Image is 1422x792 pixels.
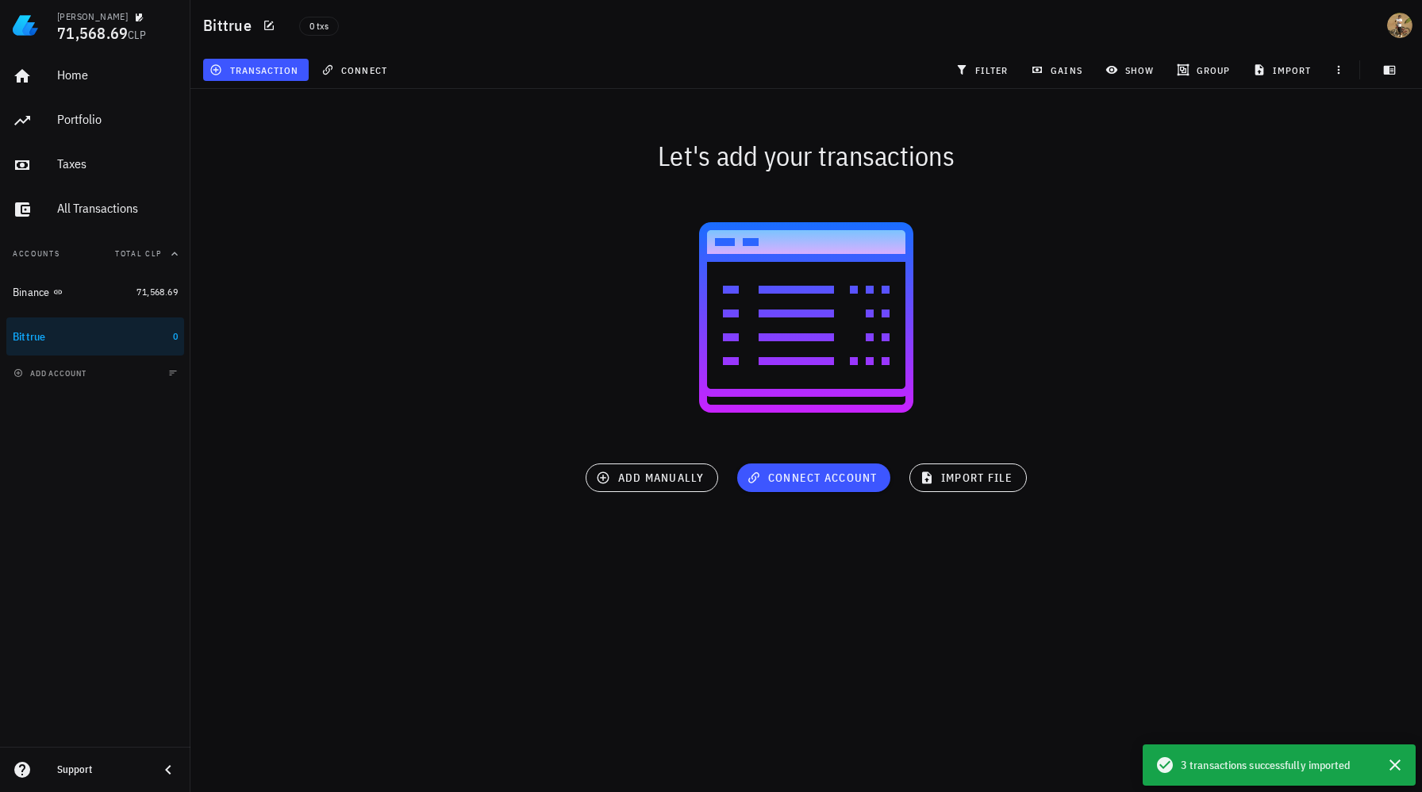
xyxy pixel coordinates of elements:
[959,63,1009,76] span: filter
[309,17,329,35] span: 0 txs
[203,59,309,81] button: transaction
[923,471,1013,485] span: import file
[909,463,1027,492] button: import file
[136,286,178,298] span: 71,568.69
[57,763,146,776] div: Support
[750,471,878,485] span: connect account
[6,57,184,95] a: Home
[315,59,397,81] button: connect
[6,317,184,356] a: Bittrue 0
[948,59,1017,81] button: filter
[6,273,184,311] a: Binance 71,568.69
[57,10,128,23] div: [PERSON_NAME]
[1098,59,1163,81] button: show
[6,235,184,273] button: AccountsTotal CLP
[599,471,704,485] span: add manually
[1181,756,1351,774] span: 3 transactions successfully imported
[57,22,128,44] span: 71,568.69
[10,365,93,381] button: add account
[13,13,38,38] img: LedgiFi
[57,112,178,127] div: Portfolio
[203,13,258,38] h1: Bittrue
[173,330,178,342] span: 0
[1034,63,1082,76] span: gains
[17,368,86,379] span: add account
[6,146,184,184] a: Taxes
[1170,59,1239,81] button: group
[1024,59,1092,81] button: gains
[1256,63,1312,76] span: import
[213,63,298,76] span: transaction
[1109,63,1154,76] span: show
[57,201,178,216] div: All Transactions
[57,156,178,171] div: Taxes
[1247,59,1321,81] button: import
[57,67,178,83] div: Home
[737,463,890,492] button: connect account
[1180,63,1230,76] span: group
[6,102,184,140] a: Portfolio
[13,330,46,344] div: Bittrue
[325,63,387,76] span: connect
[586,463,717,492] button: add manually
[128,28,146,42] span: CLP
[13,286,50,299] div: Binance
[1387,13,1412,38] div: avatar
[115,248,162,259] span: Total CLP
[6,190,184,229] a: All Transactions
